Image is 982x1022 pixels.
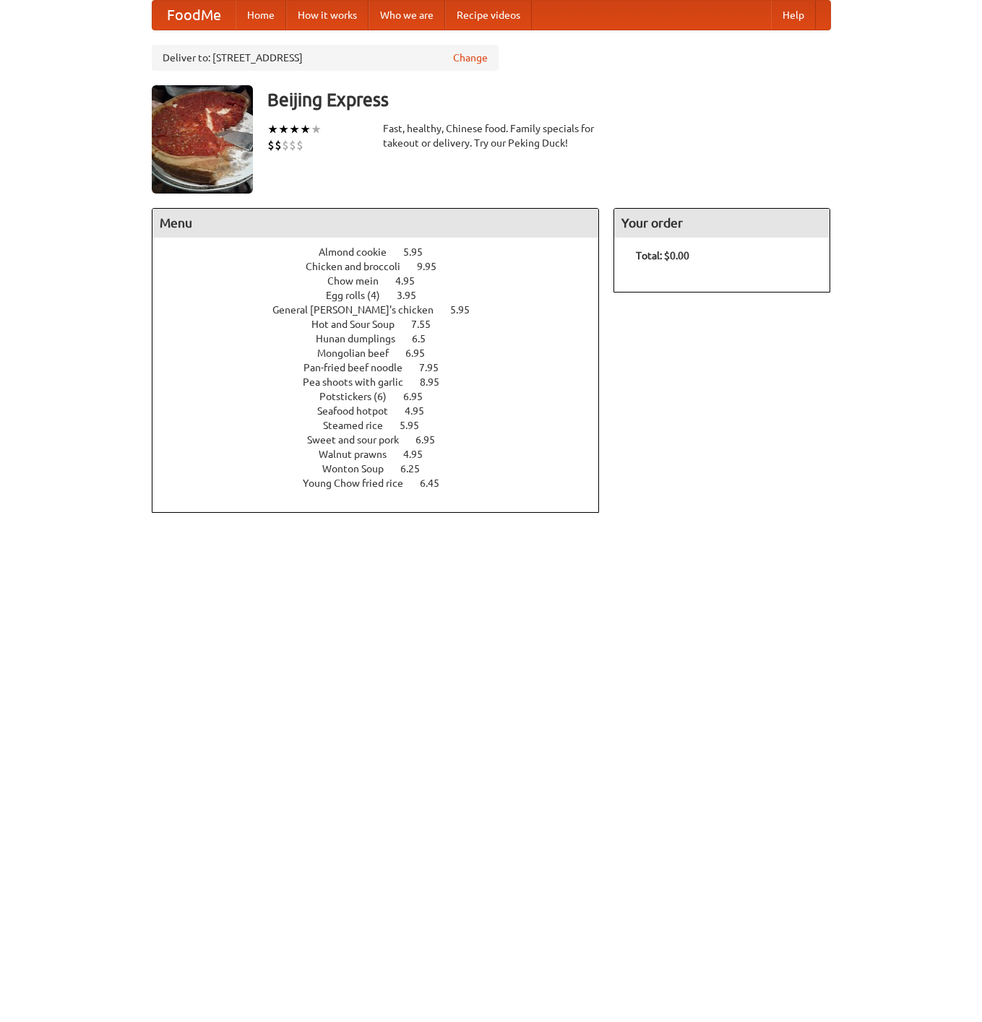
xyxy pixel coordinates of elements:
span: Mongolian beef [317,347,403,359]
span: Wonton Soup [322,463,398,475]
h4: Menu [152,209,599,238]
a: Seafood hotpot 4.95 [317,405,451,417]
li: $ [296,137,303,153]
span: Egg rolls (4) [326,290,395,301]
li: ★ [300,121,311,137]
li: ★ [311,121,322,137]
span: 5.95 [403,246,437,258]
a: General [PERSON_NAME]'s chicken 5.95 [272,304,496,316]
span: Pan-fried beef noodle [303,362,417,373]
li: $ [282,137,289,153]
a: Change [453,51,488,65]
span: 9.95 [417,261,451,272]
a: Almond cookie 5.95 [319,246,449,258]
a: Steamed rice 5.95 [323,420,446,431]
a: Hot and Sour Soup 7.55 [311,319,457,330]
span: 4.95 [405,405,439,417]
b: Total: $0.00 [636,250,689,261]
li: $ [267,137,275,153]
a: Young Chow fried rice 6.45 [303,477,466,489]
li: $ [275,137,282,153]
span: General [PERSON_NAME]'s chicken [272,304,448,316]
li: ★ [289,121,300,137]
a: Chicken and broccoli 9.95 [306,261,463,272]
a: Home [236,1,286,30]
span: 7.55 [411,319,445,330]
div: Deliver to: [STREET_ADDRESS] [152,45,499,71]
span: Potstickers (6) [319,391,401,402]
span: 6.95 [415,434,449,446]
a: Egg rolls (4) 3.95 [326,290,443,301]
span: 3.95 [397,290,431,301]
span: Hot and Sour Soup [311,319,409,330]
span: Steamed rice [323,420,397,431]
div: Fast, healthy, Chinese food. Family specials for takeout or delivery. Try our Peking Duck! [383,121,600,150]
a: Pan-fried beef noodle 7.95 [303,362,465,373]
span: 4.95 [403,449,437,460]
a: Wonton Soup 6.25 [322,463,447,475]
li: ★ [278,121,289,137]
span: Young Chow fried rice [303,477,418,489]
li: $ [289,137,296,153]
span: 6.95 [403,391,437,402]
a: How it works [286,1,369,30]
span: Seafood hotpot [317,405,402,417]
a: Pea shoots with garlic 8.95 [303,376,466,388]
a: Hunan dumplings 6.5 [316,333,452,345]
h3: Beijing Express [267,85,831,114]
span: Almond cookie [319,246,401,258]
span: 6.95 [405,347,439,359]
span: Walnut prawns [319,449,401,460]
h4: Your order [614,209,830,238]
a: Mongolian beef 6.95 [317,347,452,359]
span: 6.45 [420,477,454,489]
a: Walnut prawns 4.95 [319,449,449,460]
a: Chow mein 4.95 [327,275,442,287]
span: Chicken and broccoli [306,261,415,272]
span: 6.25 [400,463,434,475]
span: Chow mein [327,275,393,287]
span: 8.95 [420,376,454,388]
span: Sweet and sour pork [307,434,413,446]
a: Help [771,1,816,30]
span: Hunan dumplings [316,333,410,345]
li: ★ [267,121,278,137]
span: Pea shoots with garlic [303,376,418,388]
a: Who we are [369,1,445,30]
a: Sweet and sour pork 6.95 [307,434,462,446]
span: 6.5 [412,333,440,345]
img: angular.jpg [152,85,253,194]
a: Recipe videos [445,1,532,30]
span: 5.95 [450,304,484,316]
span: 7.95 [419,362,453,373]
a: FoodMe [152,1,236,30]
span: 4.95 [395,275,429,287]
a: Potstickers (6) 6.95 [319,391,449,402]
span: 5.95 [400,420,434,431]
